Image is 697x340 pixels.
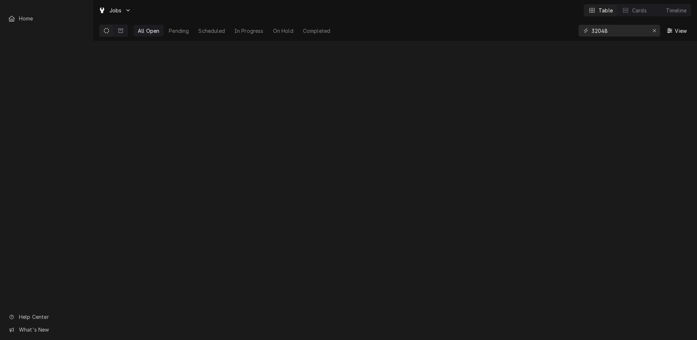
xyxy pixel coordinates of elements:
[273,27,293,35] div: On Hold
[4,324,89,336] a: Go to What's New
[592,25,646,36] input: Keyword search
[673,27,688,35] span: View
[96,4,134,16] a: Go to Jobs
[303,27,330,35] div: Completed
[19,15,85,22] span: Home
[649,25,660,36] button: Erase input
[138,27,159,35] div: All Open
[109,7,122,14] span: Jobs
[19,326,85,333] span: What's New
[234,27,264,35] div: In Progress
[663,25,691,36] button: View
[169,27,189,35] div: Pending
[632,7,647,14] div: Cards
[198,27,225,35] div: Scheduled
[599,7,613,14] div: Table
[4,12,89,24] a: Home
[4,311,89,323] a: Go to Help Center
[666,7,686,14] div: Timeline
[19,313,85,321] span: Help Center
